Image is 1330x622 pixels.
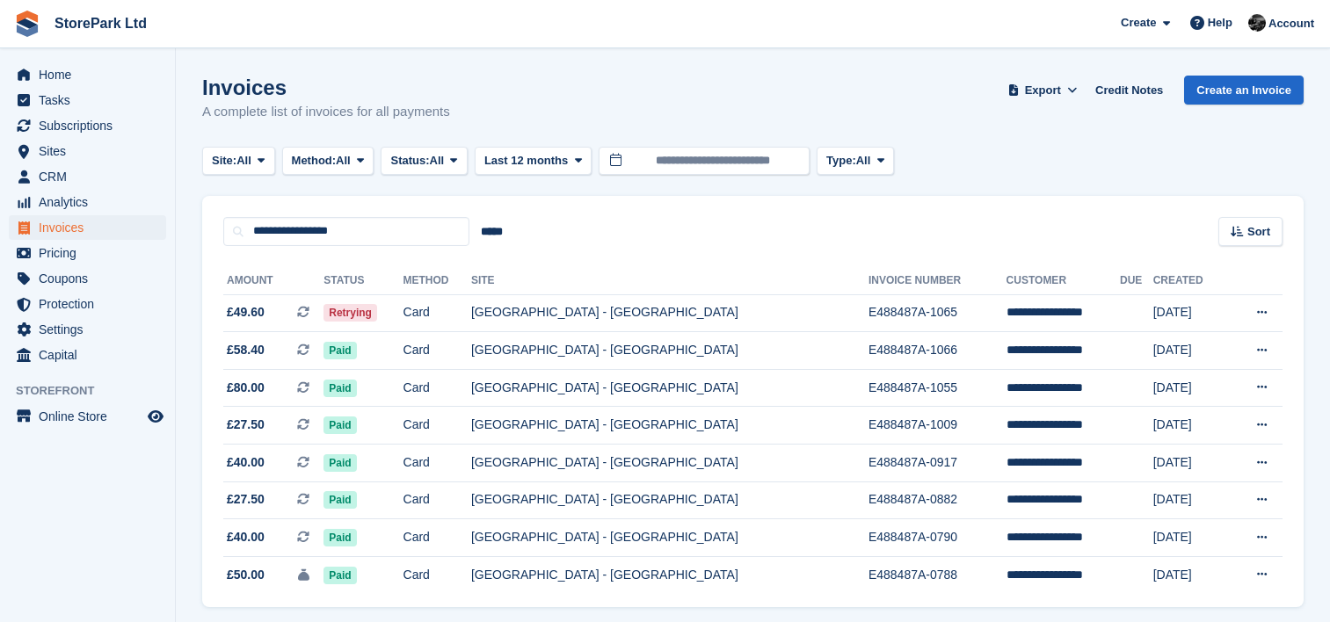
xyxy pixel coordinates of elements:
[868,556,1007,593] td: E488487A-0788
[403,267,471,295] th: Method
[323,267,403,295] th: Status
[471,519,868,557] td: [GEOGRAPHIC_DATA] - [GEOGRAPHIC_DATA]
[817,147,894,176] button: Type: All
[223,267,323,295] th: Amount
[1121,14,1156,32] span: Create
[403,481,471,519] td: Card
[227,303,265,322] span: £49.60
[9,404,166,429] a: menu
[1153,519,1228,557] td: [DATE]
[1247,223,1270,241] span: Sort
[39,164,144,189] span: CRM
[39,215,144,240] span: Invoices
[9,317,166,342] a: menu
[1153,445,1228,482] td: [DATE]
[336,152,351,170] span: All
[282,147,374,176] button: Method: All
[39,292,144,316] span: Protection
[39,139,144,163] span: Sites
[868,267,1007,295] th: Invoice Number
[14,11,40,37] img: stora-icon-8386f47178a22dfd0bd8f6a31ec36ba5ce8667c1dd55bd0f319d3a0aa187defe.svg
[323,454,356,472] span: Paid
[292,152,337,170] span: Method:
[1184,76,1304,105] a: Create an Invoice
[9,164,166,189] a: menu
[1153,481,1228,519] td: [DATE]
[826,152,856,170] span: Type:
[9,190,166,214] a: menu
[471,294,868,332] td: [GEOGRAPHIC_DATA] - [GEOGRAPHIC_DATA]
[868,369,1007,407] td: E488487A-1055
[9,266,166,291] a: menu
[1153,556,1228,593] td: [DATE]
[475,147,592,176] button: Last 12 months
[39,62,144,87] span: Home
[1025,82,1061,99] span: Export
[484,152,568,170] span: Last 12 months
[9,292,166,316] a: menu
[227,416,265,434] span: £27.50
[471,481,868,519] td: [GEOGRAPHIC_DATA] - [GEOGRAPHIC_DATA]
[202,102,450,122] p: A complete list of invoices for all payments
[39,266,144,291] span: Coupons
[227,566,265,584] span: £50.00
[227,490,265,509] span: £27.50
[381,147,467,176] button: Status: All
[39,343,144,367] span: Capital
[227,379,265,397] span: £80.00
[145,406,166,427] a: Preview store
[403,556,471,593] td: Card
[236,152,251,170] span: All
[9,139,166,163] a: menu
[9,343,166,367] a: menu
[323,567,356,584] span: Paid
[403,369,471,407] td: Card
[1268,15,1314,33] span: Account
[471,556,868,593] td: [GEOGRAPHIC_DATA] - [GEOGRAPHIC_DATA]
[471,407,868,445] td: [GEOGRAPHIC_DATA] - [GEOGRAPHIC_DATA]
[227,341,265,359] span: £58.40
[403,407,471,445] td: Card
[9,88,166,112] a: menu
[323,380,356,397] span: Paid
[403,332,471,370] td: Card
[323,304,377,322] span: Retrying
[39,404,144,429] span: Online Store
[39,317,144,342] span: Settings
[323,529,356,546] span: Paid
[471,332,868,370] td: [GEOGRAPHIC_DATA] - [GEOGRAPHIC_DATA]
[1153,332,1228,370] td: [DATE]
[39,88,144,112] span: Tasks
[868,294,1007,332] td: E488487A-1065
[868,445,1007,482] td: E488487A-0917
[227,528,265,546] span: £40.00
[390,152,429,170] span: Status:
[471,445,868,482] td: [GEOGRAPHIC_DATA] - [GEOGRAPHIC_DATA]
[39,241,144,265] span: Pricing
[1153,267,1228,295] th: Created
[403,445,471,482] td: Card
[471,267,868,295] th: Site
[471,369,868,407] td: [GEOGRAPHIC_DATA] - [GEOGRAPHIC_DATA]
[430,152,445,170] span: All
[1248,14,1266,32] img: Ryan Mulcahy
[856,152,871,170] span: All
[9,62,166,87] a: menu
[1120,267,1153,295] th: Due
[323,491,356,509] span: Paid
[212,152,236,170] span: Site:
[868,519,1007,557] td: E488487A-0790
[16,382,175,400] span: Storefront
[323,416,356,434] span: Paid
[403,519,471,557] td: Card
[1007,267,1120,295] th: Customer
[403,294,471,332] td: Card
[323,342,356,359] span: Paid
[39,113,144,138] span: Subscriptions
[9,113,166,138] a: menu
[1088,76,1170,105] a: Credit Notes
[202,76,450,99] h1: Invoices
[227,453,265,472] span: £40.00
[39,190,144,214] span: Analytics
[868,332,1007,370] td: E488487A-1066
